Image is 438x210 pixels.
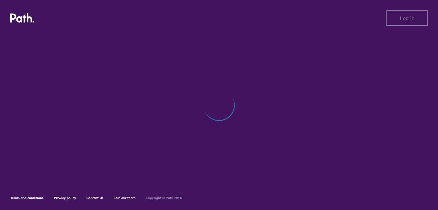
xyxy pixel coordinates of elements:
[114,196,135,200] a: Join our team
[386,10,428,26] button: Log in
[54,196,76,200] a: Privacy policy
[400,15,414,21] span: Log in
[146,196,182,200] h6: Copyright © Path 2018
[86,196,104,200] a: Contact Us
[10,196,44,200] a: Terms and conditions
